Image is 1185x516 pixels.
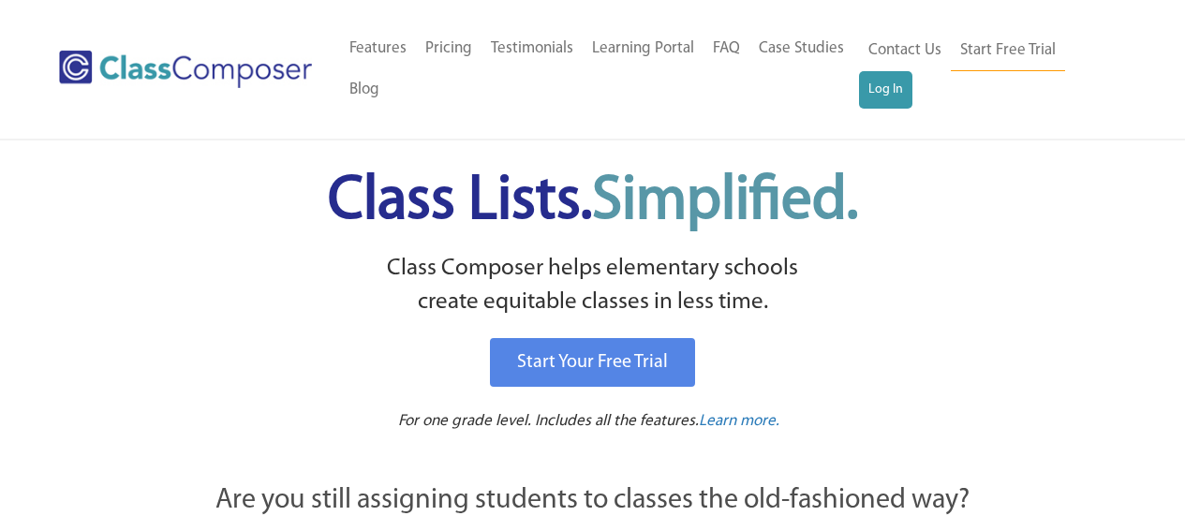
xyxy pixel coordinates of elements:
[951,30,1065,72] a: Start Free Trial
[592,171,858,232] span: Simplified.
[490,338,695,387] a: Start Your Free Trial
[859,30,951,71] a: Contact Us
[481,28,583,69] a: Testimonials
[699,410,779,434] a: Learn more.
[398,413,699,429] span: For one grade level. Includes all the features.
[340,28,859,111] nav: Header Menu
[340,28,416,69] a: Features
[699,413,779,429] span: Learn more.
[416,28,481,69] a: Pricing
[59,51,312,88] img: Class Composer
[749,28,853,69] a: Case Studies
[328,171,858,232] span: Class Lists.
[340,69,389,111] a: Blog
[859,30,1112,109] nav: Header Menu
[704,28,749,69] a: FAQ
[859,71,912,109] a: Log In
[517,353,668,372] span: Start Your Free Trial
[112,252,1074,320] p: Class Composer helps elementary schools create equitable classes in less time.
[583,28,704,69] a: Learning Portal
